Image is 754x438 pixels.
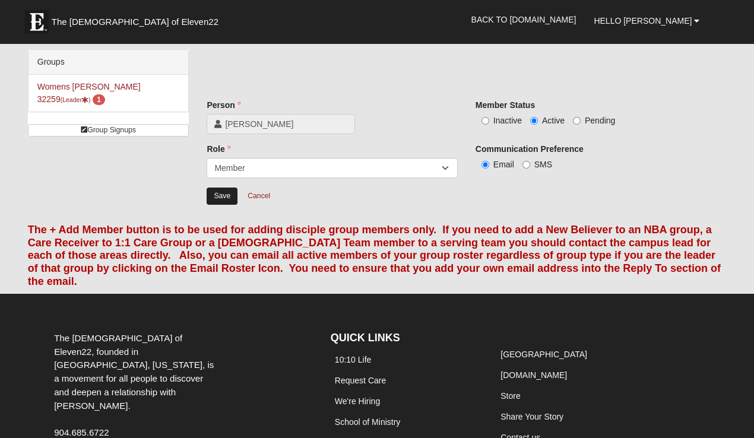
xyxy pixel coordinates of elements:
a: Cancel [240,187,278,205]
a: Back to [DOMAIN_NAME] [462,5,585,34]
a: [GEOGRAPHIC_DATA] [500,350,587,359]
a: Request Care [335,376,386,385]
input: Inactive [481,117,489,125]
span: SMS [534,160,552,169]
span: Active [542,116,565,125]
a: [DOMAIN_NAME] [500,370,567,380]
label: Member Status [476,99,535,111]
a: Group Signups [28,124,189,137]
input: Active [530,117,538,125]
span: Email [493,160,514,169]
span: The [DEMOGRAPHIC_DATA] of Eleven22 [52,16,218,28]
a: 10:10 Life [335,355,372,364]
a: Hello [PERSON_NAME] [585,6,708,36]
span: Inactive [493,116,522,125]
small: (Leader ) [61,96,91,103]
span: Hello [PERSON_NAME] [594,16,692,26]
font: The + Add Member button is to be used for adding disciple group members only. If you need to add ... [28,224,721,287]
span: Pending [585,116,615,125]
span: number of pending members [93,94,105,105]
a: Womens [PERSON_NAME] 32259(Leader) 1 [37,82,141,104]
label: Person [207,99,240,111]
span: [PERSON_NAME] [225,118,347,130]
input: Alt+s [207,188,237,205]
a: Store [500,391,520,401]
input: Email [481,161,489,169]
input: Pending [573,117,581,125]
input: SMS [522,161,530,169]
div: Groups [28,50,189,75]
img: Eleven22 logo [25,10,49,34]
h4: QUICK LINKS [331,332,479,345]
a: The [DEMOGRAPHIC_DATA] of Eleven22 [19,4,256,34]
label: Communication Preference [476,143,584,155]
a: We're Hiring [335,396,380,406]
a: Share Your Story [500,412,563,421]
label: Role [207,143,230,155]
